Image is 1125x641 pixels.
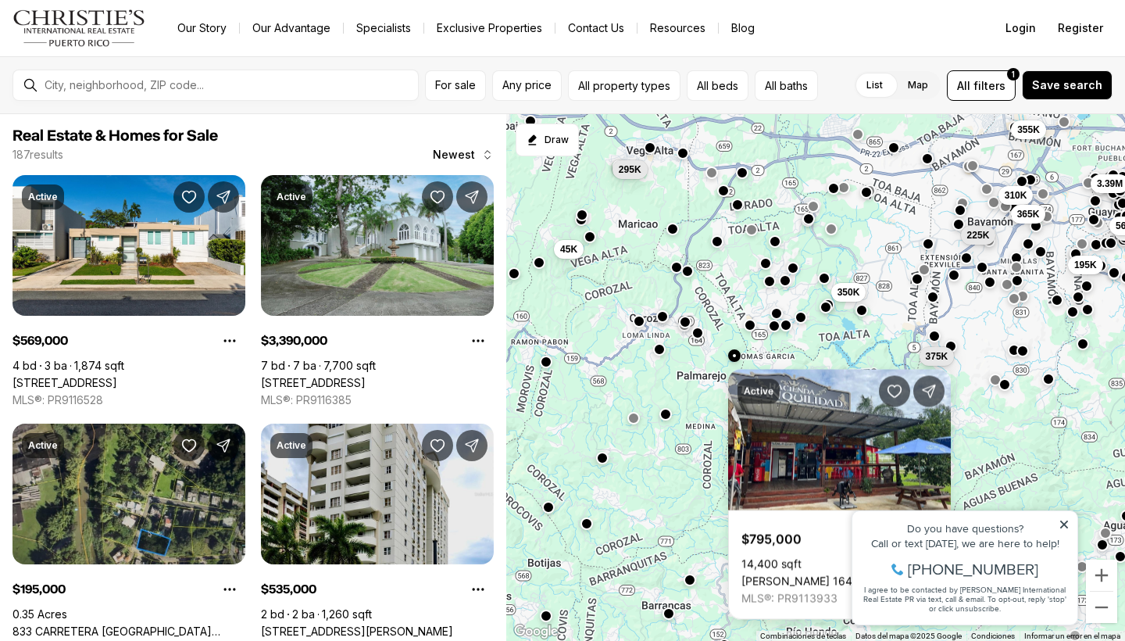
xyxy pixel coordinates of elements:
[1058,22,1103,34] span: Register
[741,575,937,589] a: Carr 164 Km 14.4 int Sec HACIENDA TRANQUILIDAD, COROZAL PR, 00783
[879,376,910,407] button: Save Property: Carr 164 Km 14.4 int Sec HACIENDA TRANQUILIDAD
[12,9,146,47] img: logo
[837,286,860,299] span: 350K
[744,385,773,398] p: Active
[926,349,948,362] span: 375K
[1086,592,1117,623] button: Alejar
[456,181,487,213] button: Share Property
[277,191,306,203] p: Active
[719,17,767,39] a: Blog
[1068,255,1103,274] button: 195K
[64,73,195,89] span: [PHONE_NUMBER]
[214,325,245,356] button: Property options
[1048,13,1112,44] button: Register
[433,149,475,161] span: Newest
[28,191,58,203] p: Active
[16,35,226,46] div: Do you have questions?
[516,124,579,156] button: Start drawing
[261,625,453,639] a: 225 CARR 2 #1004, GUAYNABO PR, 00966
[502,79,552,91] span: Any price
[973,77,1005,94] span: filters
[456,430,487,461] button: Share Property
[961,226,996,245] button: 225K
[422,181,453,213] button: Save Property: 504 TINTILLO HILLS ESTATES RD
[261,376,366,390] a: 504 TINTILLO HILLS ESTATES RD, GUAYNABO PR, 00966
[854,71,895,99] label: List
[12,128,218,144] span: Real Estate & Homes for Sale
[462,325,494,356] button: Property options
[855,632,962,640] span: Datos del mapa ©2025 Google
[12,625,245,639] a: 833 CARRETERA SANTA ROSA 3 #KM 11.5, GUAYNABO PR, 00969
[1024,632,1120,640] a: Informar un error en el mapa
[831,283,866,302] button: 350K
[957,77,970,94] span: All
[1005,188,1027,201] span: 310K
[1086,560,1117,591] button: Acercar
[173,181,205,213] button: Save Property: A12 CALLE 4
[895,71,941,99] label: Map
[173,430,205,461] button: Save Property: 833 CARRETERA SANTA ROSA 3 #KM 11.5
[971,632,1015,640] a: Condiciones (se abre en una nueva pestaña)
[20,96,223,126] span: I agree to be contacted by [PERSON_NAME] International Real Estate PR via text, call & email. To ...
[619,163,641,176] span: 295K
[28,439,58,452] p: Active
[913,376,945,407] button: Share Property
[998,185,1034,204] button: 310K
[12,149,63,161] p: 187 results
[967,229,990,242] span: 225K
[637,17,718,39] a: Resources
[492,70,562,101] button: Any price
[423,139,503,170] button: Newest
[554,239,584,258] button: 45K
[277,439,306,452] p: Active
[568,70,680,101] button: All property types
[1017,123,1040,135] span: 355K
[1022,70,1112,100] button: Save search
[1032,79,1102,91] span: Save search
[435,79,476,91] span: For sale
[344,17,423,39] a: Specialists
[240,17,343,39] a: Our Advantage
[1012,68,1015,81] span: 1
[208,430,239,461] button: Share Property
[462,574,494,605] button: Property options
[208,181,239,213] button: Share Property
[12,376,117,390] a: A12 CALLE 4, GUAYNABO PR, 00966
[555,17,637,39] button: Contact Us
[1011,120,1046,138] button: 355K
[1097,177,1123,189] span: 3.39M
[425,70,486,101] button: For sale
[424,17,555,39] a: Exclusive Properties
[1011,204,1046,223] button: 365K
[612,160,648,179] button: 295K
[165,17,239,39] a: Our Story
[16,50,226,61] div: Call or text [DATE], we are here to help!
[996,13,1045,44] button: Login
[755,70,818,101] button: All baths
[1074,258,1097,270] span: 195K
[422,430,453,461] button: Save Property: 225 CARR 2 #1004
[687,70,748,101] button: All beds
[1017,207,1040,220] span: 365K
[560,242,577,255] span: 45K
[920,346,955,365] button: 375K
[947,70,1016,101] button: Allfilters1
[1005,22,1036,34] span: Login
[214,574,245,605] button: Property options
